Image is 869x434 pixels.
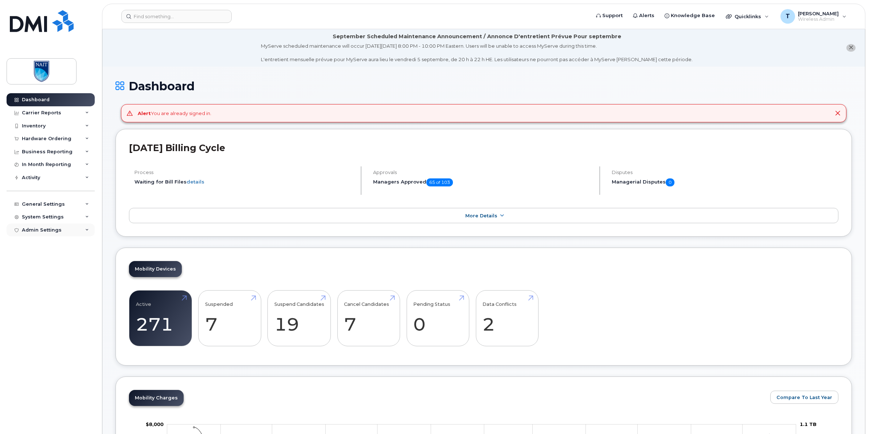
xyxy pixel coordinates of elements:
[612,170,838,175] h4: Disputes
[146,421,164,427] g: $0
[116,80,852,92] h1: Dashboard
[426,178,453,186] span: 65 of 103
[134,178,355,185] li: Waiting for Bill Files
[373,170,593,175] h4: Approvals
[129,142,838,153] h2: [DATE] Billing Cycle
[129,261,182,277] a: Mobility Devices
[373,178,593,186] h5: Managers Approved
[770,391,838,404] button: Compare To Last Year
[274,294,324,342] a: Suspend Candidates 19
[187,179,204,185] a: details
[205,294,254,342] a: Suspended 7
[846,44,856,52] button: close notification
[134,170,355,175] h4: Process
[138,110,151,116] strong: Alert
[136,294,185,342] a: Active 271
[776,394,832,401] span: Compare To Last Year
[344,294,393,342] a: Cancel Candidates 7
[413,294,462,342] a: Pending Status 0
[146,421,164,427] tspan: $8,000
[138,110,211,117] div: You are already signed in.
[666,178,674,186] span: 0
[482,294,532,342] a: Data Conflicts 2
[465,213,497,218] span: More Details
[333,33,621,40] div: September Scheduled Maintenance Announcement / Annonce D'entretient Prévue Pour septembre
[129,390,184,406] a: Mobility Charges
[612,178,838,186] h5: Managerial Disputes
[800,421,817,427] tspan: 1.1 TB
[261,43,693,63] div: MyServe scheduled maintenance will occur [DATE][DATE] 8:00 PM - 10:00 PM Eastern. Users will be u...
